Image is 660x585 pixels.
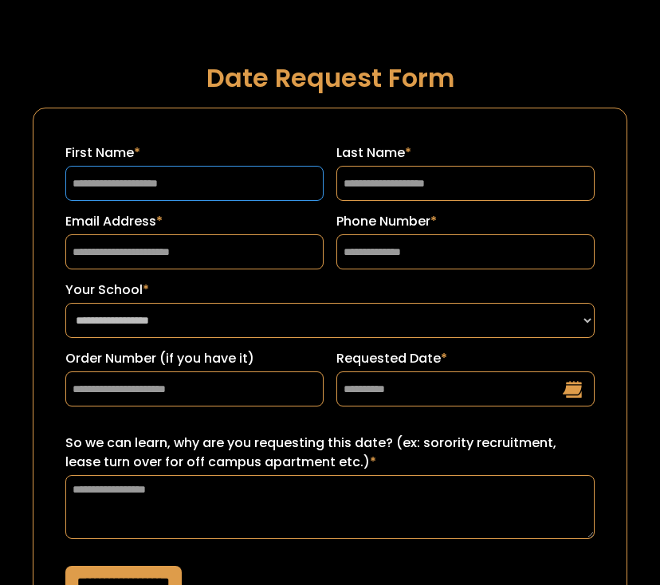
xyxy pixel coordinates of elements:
label: Email Address [65,212,324,231]
label: So we can learn, why are you requesting this date? (ex: sorority recruitment, lease turn over for... [65,434,594,472]
label: Requested Date [336,349,595,368]
label: Phone Number [336,212,595,231]
label: First Name [65,143,324,163]
label: Order Number (if you have it) [65,349,324,368]
label: Your School [65,281,594,300]
label: Last Name [336,143,595,163]
h1: Date Request Form [33,64,627,92]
